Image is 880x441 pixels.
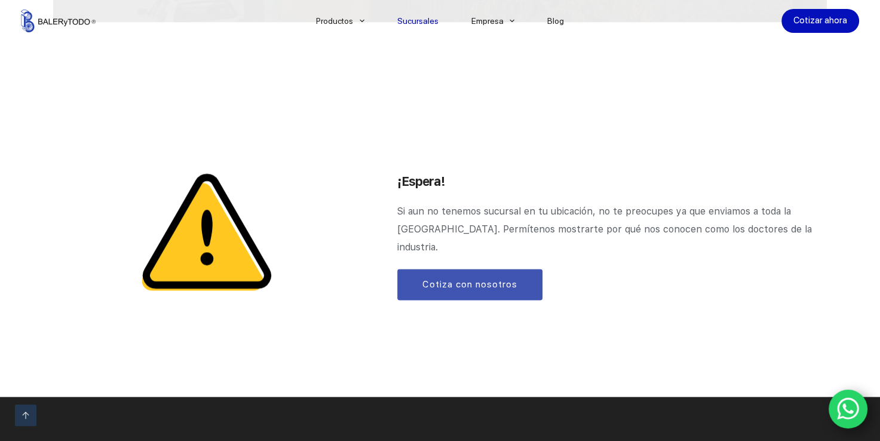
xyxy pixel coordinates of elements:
[21,10,96,32] img: Balerytodo
[829,390,868,429] a: WhatsApp
[397,174,445,189] span: ¡Espera!
[397,206,815,253] span: Si aun no tenemos sucursal en tu ubicación, no te preocupes ya que enviamos a toda la [GEOGRAPHIC...
[397,269,542,300] a: Cotiza con nosotros
[781,9,859,33] a: Cotizar ahora
[15,405,36,426] a: Ir arriba
[422,277,517,292] span: Cotiza con nosotros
